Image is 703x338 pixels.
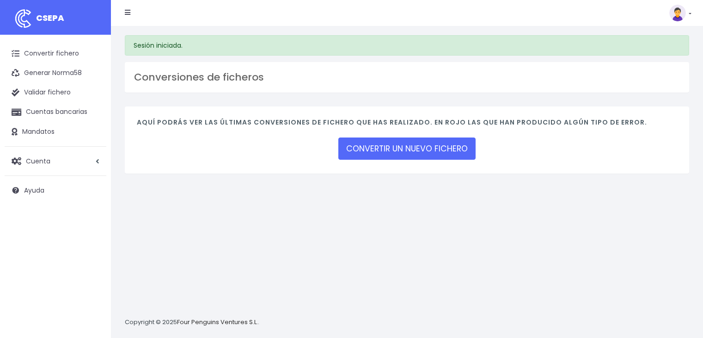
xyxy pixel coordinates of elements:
[5,151,106,171] a: Cuenta
[338,138,476,160] a: CONVERTIR UN NUEVO FICHERO
[669,5,686,21] img: profile
[134,71,680,83] h3: Conversiones de ficheros
[24,186,44,195] span: Ayuda
[5,63,106,83] a: Generar Norma58
[5,44,106,63] a: Convertir fichero
[5,102,106,122] a: Cuentas bancarias
[137,119,677,131] h4: Aquí podrás ver las últimas conversiones de fichero que has realizado. En rojo las que han produc...
[26,156,50,165] span: Cuenta
[125,318,259,327] p: Copyright © 2025 .
[5,181,106,200] a: Ayuda
[36,12,64,24] span: CSEPA
[5,83,106,102] a: Validar fichero
[12,7,35,30] img: logo
[5,122,106,142] a: Mandatos
[125,35,689,56] div: Sesión iniciada.
[177,318,258,326] a: Four Penguins Ventures S.L.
